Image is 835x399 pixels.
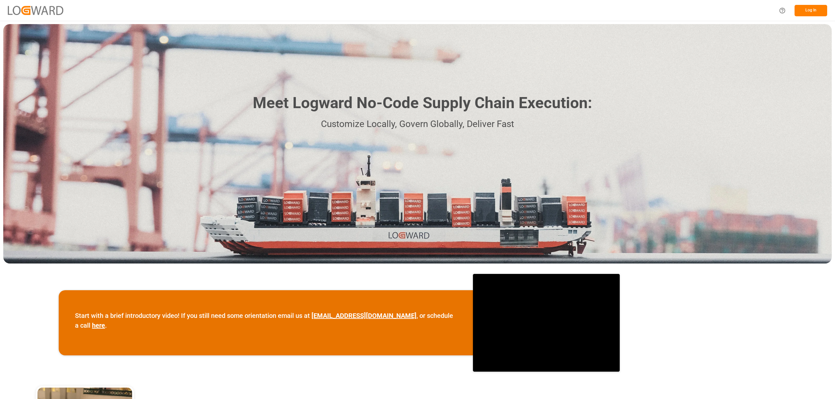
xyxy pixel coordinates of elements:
a: [EMAIL_ADDRESS][DOMAIN_NAME] [311,312,417,320]
button: Log In [795,5,827,16]
a: here [92,321,105,329]
p: Start with a brief introductory video! If you still need some orientation email us at , or schedu... [75,311,457,330]
p: Customize Locally, Govern Globally, Deliver Fast [243,117,592,132]
h1: Meet Logward No-Code Supply Chain Execution: [253,92,592,115]
img: Logward_new_orange.png [8,6,63,15]
button: Help Center [775,3,790,18]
